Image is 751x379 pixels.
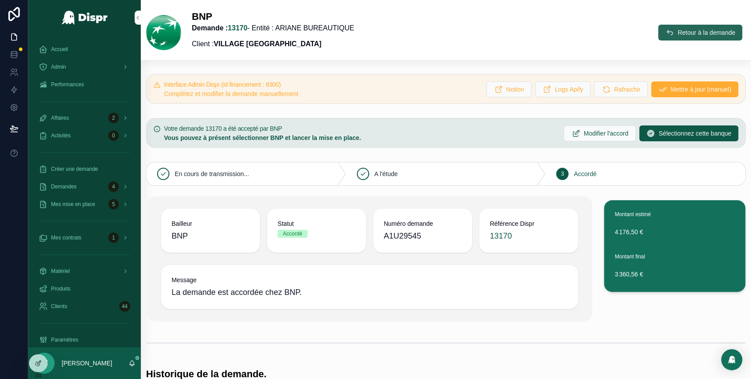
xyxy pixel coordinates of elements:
button: Sélectionnez cette banque [639,125,738,141]
span: Référence Dispr [490,219,568,228]
span: Modifier l'accord [583,129,628,138]
span: A1U29545 [384,230,462,242]
span: En cours de transmission... [175,169,249,178]
span: Sélectionnez cette banque [659,129,731,138]
span: 3 360,56 € [615,270,735,279]
a: Demandes4 [33,179,136,195]
span: Paramètres [51,336,78,343]
span: Accordé [574,169,596,178]
strong: Vous pouvez à présent sélectionner BNP et lancer la mise en place. [164,134,361,141]
span: Retour à la demande [678,28,735,37]
a: Paramètres [33,332,136,348]
button: Rafraichir [594,81,648,97]
span: Créer une demande [51,166,98,173]
span: Admin [51,63,66,70]
span: Accueil [51,46,68,53]
span: Bailleur [172,219,249,228]
span: Affaires [51,114,69,121]
span: Complétez et modifier la demande manuellement [164,90,298,97]
span: 4 176,50 € [615,228,735,236]
span: Matériel [51,268,70,275]
button: Logs Apify [535,81,591,97]
h5: Interface Admin Dispr (id financement : 8300) [164,81,480,88]
span: Logs Apify [555,85,583,94]
p: [PERSON_NAME] [62,359,112,368]
span: Clients [51,303,67,310]
div: 1 [108,232,119,243]
div: scrollable content [28,35,141,347]
img: App logo [61,11,108,25]
a: Mes contrats1 [33,230,136,246]
span: Mes contrats [51,234,81,241]
span: Message [172,276,568,284]
span: Produits [51,285,70,292]
span: JZ [40,358,48,368]
button: Modifier l'accord [564,125,636,141]
span: 3 [561,170,564,177]
a: Admin [33,59,136,75]
span: Statut [278,219,355,228]
button: Retour à la demande [658,25,742,40]
span: Activités [51,132,71,139]
strong: Demande : [192,24,247,32]
a: Affaires2 [33,110,136,126]
a: Clients44 [33,298,136,314]
div: 5 [108,199,119,210]
h5: Votre demande 13170 a été accepté par BNP [164,125,557,132]
div: Accordé [283,230,302,238]
a: Performances [33,77,136,92]
div: Complétez et modifier la demande manuellement [164,89,480,98]
button: Mettre à jour (manuel) [651,81,738,97]
span: A l'étude [374,169,398,178]
span: Performances [51,81,84,88]
h1: BNP [192,11,354,23]
a: 13170 [228,24,248,32]
a: 13170 [490,230,512,242]
span: Demandes [51,183,77,190]
a: Mes mise en place5 [33,196,136,212]
span: Montant final [615,254,645,260]
span: Numéro demande [384,219,462,228]
span: Rafraichir [614,85,640,94]
a: Matériel [33,263,136,279]
p: Client : [192,39,354,49]
span: BNP [172,230,249,242]
span: Notion [506,85,524,94]
div: **Vous pouvez à présent sélectionner BNP et lancer la mise en place.** [164,133,557,142]
a: Accueil [33,41,136,57]
button: Notion [486,81,531,97]
div: 0 [108,130,119,141]
span: La demande est accordée chez BNP. [172,286,568,298]
strong: VILLAGE [GEOGRAPHIC_DATA] [214,40,322,48]
span: Mes mise en place [51,201,95,208]
span: Mettre à jour (manuel) [670,85,731,94]
div: 44 [119,301,130,312]
p: - Entité : ARIANE BUREAUTIQUE [192,23,354,33]
a: Activités0 [33,128,136,144]
a: Produits [33,281,136,297]
div: 4 [108,181,119,192]
a: Créer une demande [33,161,136,177]
div: 2 [108,113,119,123]
div: Open Intercom Messenger [721,349,742,370]
span: Montant estimé [615,211,651,217]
